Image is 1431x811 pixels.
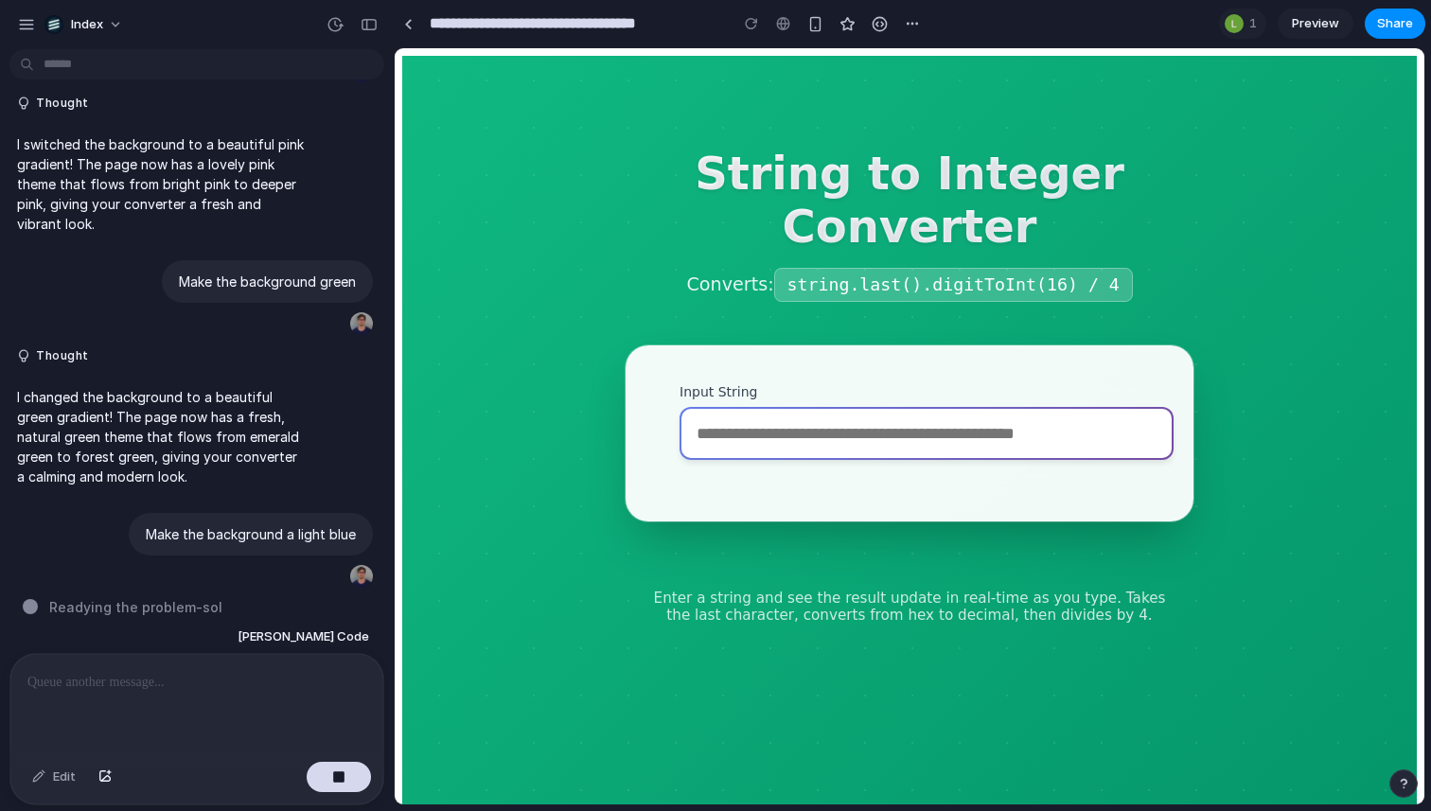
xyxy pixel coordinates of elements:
[179,272,356,291] p: Make the background green
[1292,14,1339,33] span: Preview
[1249,14,1263,33] span: 1
[254,541,776,575] p: Enter a string and see the result update in real-time as you type. Takes the last character, conv...
[285,336,745,351] label: Input String
[1377,14,1413,33] span: Share
[380,220,738,254] code: string.last().digitToInt(16) / 4
[37,9,132,40] button: Index
[1365,9,1425,39] button: Share
[49,597,222,617] span: Readying the problem-sol
[146,524,356,544] p: Make the background a light blue
[17,134,308,234] p: I switched the background to a beautiful pink gradient! The page now has a lovely pink theme that...
[1278,9,1353,39] a: Preview
[238,627,369,646] span: [PERSON_NAME] Code
[71,15,103,34] span: Index
[17,387,308,486] p: I changed the background to a beautiful green gradient! The page now has a fresh, natural green t...
[231,222,799,252] p: Converts:
[232,620,375,654] button: [PERSON_NAME] Code
[231,98,799,204] h1: String to Integer Converter
[1219,9,1266,39] div: 1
